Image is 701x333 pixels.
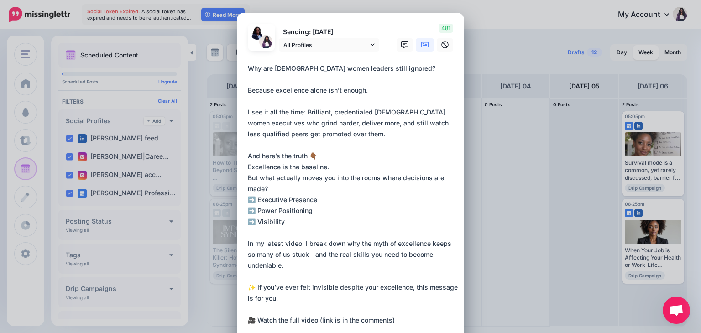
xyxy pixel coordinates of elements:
[279,27,379,37] p: Sending: [DATE]
[279,38,379,52] a: All Profiles
[283,40,368,50] span: All Profiles
[251,26,264,40] img: 1753062409949-64027.png
[259,35,272,48] img: AOh14GgRZl8Wp09hFKi170KElp-xBEIImXkZHkZu8KLJnAs96-c-64028.png
[439,24,453,33] span: 481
